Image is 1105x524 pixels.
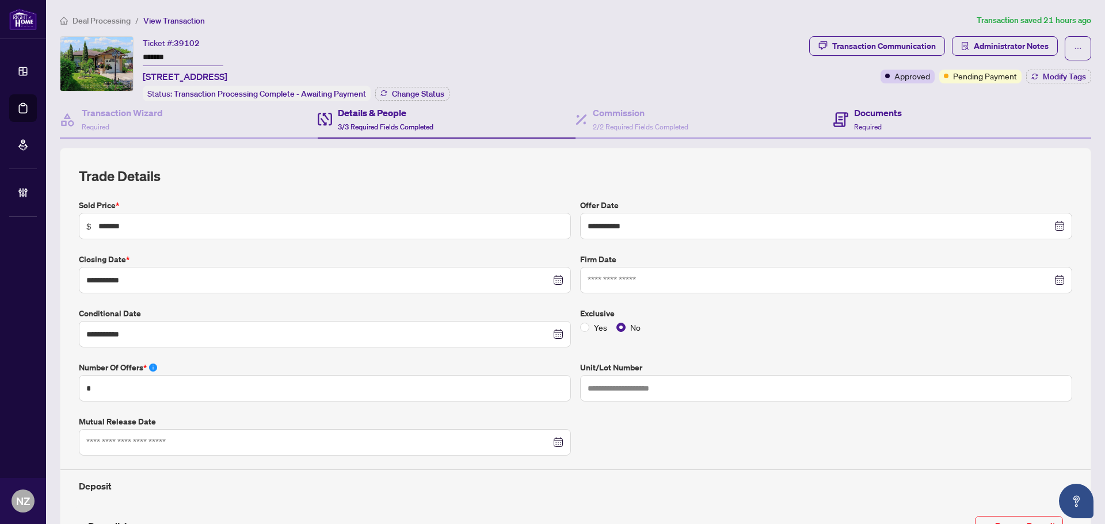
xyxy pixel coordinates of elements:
[580,307,1072,320] label: Exclusive
[392,90,444,98] span: Change Status
[143,70,227,83] span: [STREET_ADDRESS]
[953,70,1017,82] span: Pending Payment
[580,199,1072,212] label: Offer Date
[79,167,1072,185] h2: Trade Details
[86,220,92,232] span: $
[1026,70,1091,83] button: Modify Tags
[1059,484,1093,518] button: Open asap
[593,106,688,120] h4: Commission
[809,36,945,56] button: Transaction Communication
[60,17,68,25] span: home
[854,123,882,131] span: Required
[9,9,37,30] img: logo
[854,106,902,120] h4: Documents
[338,106,433,120] h4: Details & People
[832,37,936,55] div: Transaction Communication
[626,321,645,334] span: No
[79,253,571,266] label: Closing Date
[79,199,571,212] label: Sold Price
[1074,44,1082,52] span: ellipsis
[79,479,1072,493] h4: Deposit
[143,16,205,26] span: View Transaction
[79,307,571,320] label: Conditional Date
[79,415,571,428] label: Mutual Release Date
[73,16,131,26] span: Deal Processing
[60,37,133,91] img: IMG-E12073628_1.jpg
[375,87,449,101] button: Change Status
[894,70,930,82] span: Approved
[16,493,30,509] span: NZ
[79,361,571,374] label: Number of offers
[174,38,200,48] span: 39102
[580,253,1072,266] label: Firm Date
[593,123,688,131] span: 2/2 Required Fields Completed
[149,364,157,372] span: info-circle
[589,321,612,334] span: Yes
[82,123,109,131] span: Required
[143,86,371,101] div: Status:
[580,361,1072,374] label: Unit/Lot Number
[143,36,200,49] div: Ticket #:
[961,42,969,50] span: solution
[135,14,139,27] li: /
[952,36,1058,56] button: Administrator Notes
[977,14,1091,27] article: Transaction saved 21 hours ago
[338,123,433,131] span: 3/3 Required Fields Completed
[174,89,366,99] span: Transaction Processing Complete - Awaiting Payment
[82,106,163,120] h4: Transaction Wizard
[974,37,1049,55] span: Administrator Notes
[1043,72,1086,81] span: Modify Tags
